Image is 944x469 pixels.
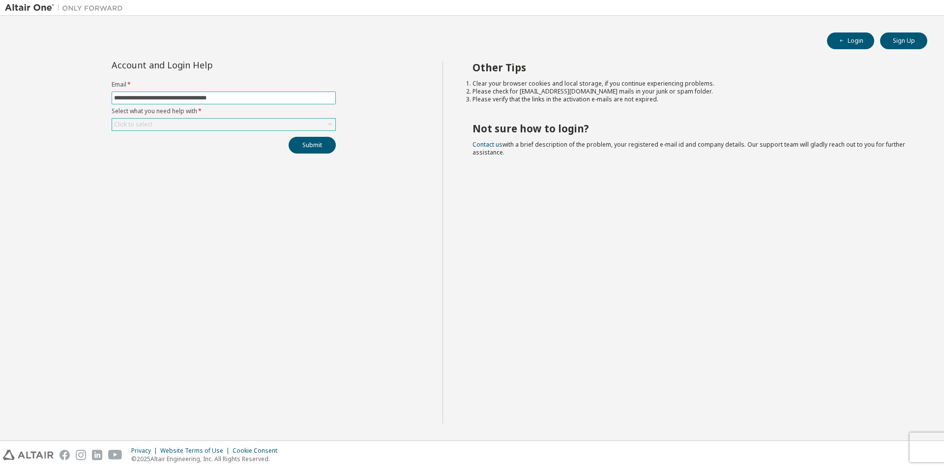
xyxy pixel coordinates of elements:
img: linkedin.svg [92,450,102,460]
label: Select what you need help with [112,107,336,115]
p: © 2025 Altair Engineering, Inc. All Rights Reserved. [131,455,283,463]
label: Email [112,81,336,89]
li: Please verify that the links in the activation e-mails are not expired. [472,95,910,103]
div: Click to select [114,121,152,128]
li: Please check for [EMAIL_ADDRESS][DOMAIN_NAME] mails in your junk or spam folder. [472,88,910,95]
button: Login [827,32,874,49]
h2: Not sure how to login? [472,122,910,135]
div: Account and Login Help [112,61,291,69]
button: Submit [289,137,336,154]
div: Click to select [112,119,335,130]
img: Altair One [5,3,128,13]
img: altair_logo.svg [3,450,54,460]
img: facebook.svg [59,450,70,460]
img: youtube.svg [108,450,122,460]
button: Sign Up [880,32,927,49]
a: Contact us [472,140,502,149]
li: Clear your browser cookies and local storage, if you continue experiencing problems. [472,80,910,88]
div: Privacy [131,447,160,455]
div: Website Terms of Use [160,447,233,455]
span: with a brief description of the problem, your registered e-mail id and company details. Our suppo... [472,140,905,156]
div: Cookie Consent [233,447,283,455]
h2: Other Tips [472,61,910,74]
img: instagram.svg [76,450,86,460]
